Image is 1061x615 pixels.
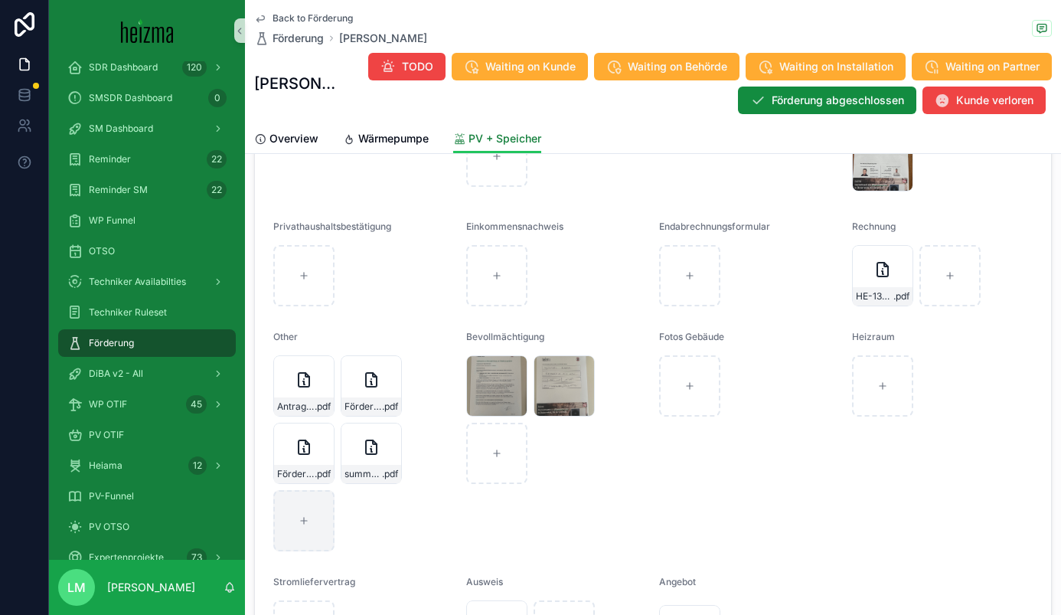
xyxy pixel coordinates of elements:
[186,395,207,414] div: 45
[58,544,236,571] a: Expertenprojekte73
[49,61,245,560] div: scrollable content
[58,268,236,296] a: Techniker Availabilties
[58,115,236,142] a: SM Dashboard
[912,53,1052,80] button: Waiting on Partner
[402,59,433,74] span: TODO
[89,214,135,227] span: WP Funnel
[315,468,331,480] span: .pdf
[269,131,318,146] span: Overview
[58,329,236,357] a: Förderung
[58,207,236,234] a: WP Funnel
[58,513,236,541] a: PV OTSO
[207,181,227,199] div: 22
[254,73,341,94] h1: [PERSON_NAME]
[746,53,906,80] button: Waiting on Installation
[89,92,172,104] span: SMSDR Dashboard
[659,331,724,342] span: Fotos Gebäude
[187,548,207,567] div: 73
[339,31,427,46] a: [PERSON_NAME]
[273,576,355,587] span: Stromliefervertrag
[58,84,236,112] a: SMSDR Dashboard0
[343,125,429,155] a: Wärmepumpe
[856,290,893,303] span: HE-1365-(2)
[594,53,739,80] button: Waiting on Behörde
[67,578,86,597] span: LM
[89,337,134,349] span: Förderung
[89,521,129,533] span: PV OTSO
[382,401,398,413] span: .pdf
[772,93,904,108] span: Förderung abgeschlossen
[89,123,153,135] span: SM Dashboard
[107,580,195,595] p: [PERSON_NAME]
[738,87,916,114] button: Förderung abgeschlossen
[852,221,896,232] span: Rechnung
[58,299,236,326] a: Techniker Ruleset
[945,59,1040,74] span: Waiting on Partner
[922,87,1046,114] button: Kunde verloren
[89,490,134,502] span: PV-Funnel
[466,576,503,587] span: Ausweis
[344,468,382,480] span: summary-(34)
[358,131,429,146] span: Wärmepumpe
[273,12,353,25] span: Back to Förderung
[89,460,122,472] span: Heiama
[58,452,236,479] a: Heiama12
[58,360,236,388] a: DiBA v2 - All
[852,331,895,342] span: Heizraum
[628,59,727,74] span: Waiting on Behörde
[188,456,207,475] div: 12
[485,59,576,74] span: Waiting on Kunde
[273,331,298,342] span: Other
[344,401,382,413] span: Förderungsvertrag---([DOMAIN_NAME]._-C461663)
[779,59,893,74] span: Waiting on Installation
[956,93,1033,108] span: Kunde verloren
[207,150,227,168] div: 22
[382,468,398,480] span: .pdf
[182,58,207,77] div: 120
[468,131,541,146] span: PV + Speicher
[89,153,131,165] span: Reminder
[58,146,236,173] a: Reminder22
[58,483,236,510] a: PV-Funnel
[89,398,127,411] span: WP OTIF
[89,276,186,288] span: Techniker Availabilties
[273,221,391,232] span: Privathaushaltsbestätigung
[58,421,236,449] a: PV OTIF
[254,125,318,155] a: Overview
[89,368,143,380] span: DiBA v2 - All
[659,221,770,232] span: Endabrechnungsformular
[368,53,446,80] button: TODO
[89,429,124,441] span: PV OTIF
[121,18,174,43] img: App logo
[89,184,148,196] span: Reminder SM
[277,401,315,413] span: Antrag-(56)
[89,61,158,74] span: SDR Dashboard
[254,31,324,46] a: Förderung
[58,237,236,265] a: OTSO
[315,401,331,413] span: .pdf
[58,176,236,204] a: Reminder SM22
[893,290,909,303] span: .pdf
[58,391,236,418] a: WP OTIF45
[659,576,696,587] span: Angebot
[89,245,115,257] span: OTSO
[208,89,227,107] div: 0
[277,468,315,480] span: Förderungsvertrag---([DOMAIN_NAME]._-C461664)
[254,12,353,25] a: Back to Förderung
[273,31,324,46] span: Förderung
[89,306,167,319] span: Techniker Ruleset
[466,331,544,342] span: Bevollmächtigung
[89,551,164,564] span: Expertenprojekte
[452,53,588,80] button: Waiting on Kunde
[466,221,563,232] span: Einkommensnachweis
[453,125,541,154] a: PV + Speicher
[58,54,236,81] a: SDR Dashboard120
